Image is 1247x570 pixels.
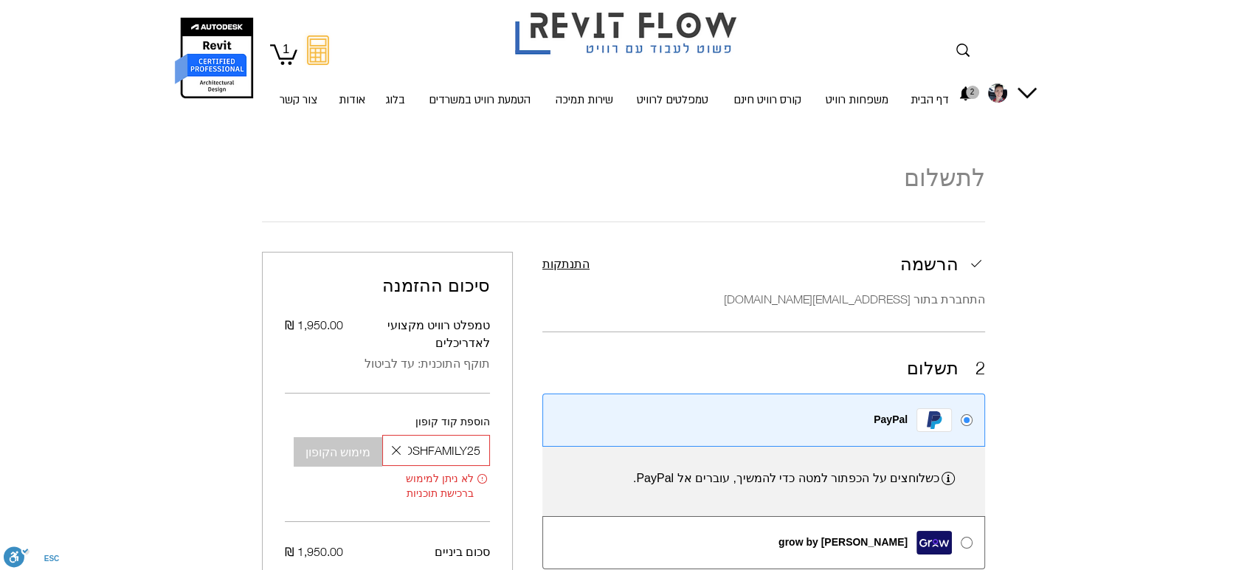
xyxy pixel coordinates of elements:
nav: אתר [259,78,959,108]
div: לא ניתן למימוש ברכישת תוכניות [382,472,490,501]
p: צור קשר [274,79,323,120]
span: ‏1,950.00 ‏₪ [285,316,343,334]
input: קוד קופון (אם יש) [407,436,489,465]
a: משפחות רוויט [814,78,899,108]
h2: סיכום ההזמנה [285,275,490,295]
a: צור קשר [268,78,328,108]
p: בלוג [379,79,411,120]
a: אודות [328,78,376,108]
p: דף הבית [905,79,955,120]
div: PayPal [555,408,908,432]
a: טמפלטים לרוויט [625,78,720,108]
p: אודות [333,79,371,120]
div: grow by [PERSON_NAME] [555,531,908,554]
img: 850b8046-dfd5-4a49-a88f-22509da560b3_65_logo_large_rectangle_light__.svg [916,408,952,432]
a: 2 התראות [958,86,973,101]
a: קורס רוויט חינם [720,78,814,108]
button: התנתקות [542,255,590,272]
span: לתשלום [904,163,985,191]
text: 1 [283,42,289,56]
h2: תשלום [907,356,985,380]
p: שירות תמיכה [550,79,619,120]
img: autodesk certified professional in revit for architectural design יונתן אלדד [173,17,255,99]
p: התחברת בתור [EMAIL_ADDRESS][DOMAIN_NAME] [542,290,985,308]
h2: הרשמה [900,252,985,275]
p: הטמעת רוויט במשרדים [423,79,536,120]
span: ‏1,950.00 ‏₪ [285,543,343,560]
a: בלוג [376,78,415,108]
label: הוספת קוד קופון [415,414,490,429]
svg: מחשבון מעבר מאוטוקאד לרוויט [307,35,329,65]
a: דף הבית [899,78,959,108]
p: קורס רוויט חינם [728,79,807,120]
a: עגלה עם 1 פריטים [270,42,297,65]
p: טמפלטים לרוויט [631,79,714,120]
span: טמפלט רוויט מקצועי לאדריכלים [343,316,490,351]
a: הטמעת רוויט במשרדים [415,78,543,108]
span: סכום ביניים [435,543,490,560]
img: 67e3d347-cde6-4e5d-bdef-18f9c5bcca38_31_logo_large_rectangle_light_.svg [916,531,952,554]
span: תוקף התוכנית: עד לביטול [285,354,490,372]
div: החשבון של BriuTerry Ryu [983,79,1014,107]
p: משפחות רוויט [820,79,894,120]
a: שירות תמיכה [543,78,625,108]
div: כשלוחצים על הכפתור למטה כדי להמשיך, עוברים אל PayPal. [633,470,939,487]
span: 2 [958,356,985,380]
